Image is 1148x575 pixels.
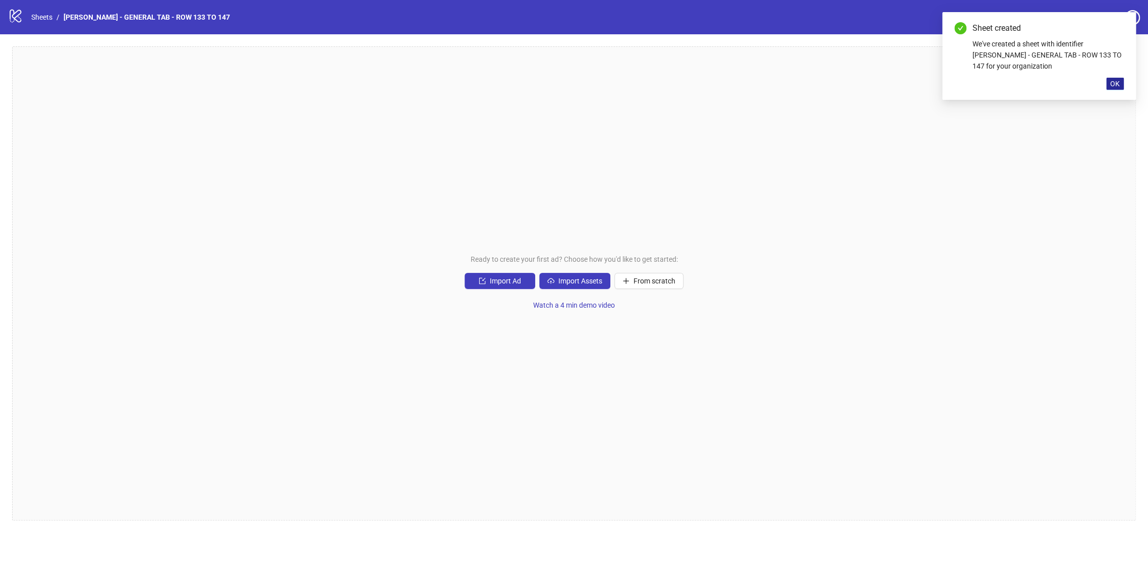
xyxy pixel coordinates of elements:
span: Import Ad [490,277,521,285]
span: check-circle [954,22,966,34]
span: cloud-upload [547,277,554,284]
button: Watch a 4 min demo video [525,297,623,313]
span: Ready to create your first ad? Choose how you'd like to get started: [471,254,678,265]
span: OK [1110,80,1120,88]
button: Import Ad [465,273,535,289]
span: import [479,277,486,284]
span: question-circle [1125,10,1140,25]
a: Sheets [29,12,54,23]
button: From scratch [614,273,683,289]
button: Import Assets [539,273,610,289]
span: plus [622,277,629,284]
a: [PERSON_NAME] - GENERAL TAB - ROW 133 TO 147 [62,12,232,23]
a: Close [1113,22,1124,33]
li: / [56,12,60,23]
div: We've created a sheet with identifier [PERSON_NAME] - GENERAL TAB - ROW 133 TO 147 for your organ... [972,38,1124,72]
a: Settings [1068,10,1121,26]
button: OK [1106,78,1124,90]
span: From scratch [634,277,675,285]
span: Watch a 4 min demo video [533,301,615,309]
div: Sheet created [972,22,1124,34]
span: Import Assets [558,277,602,285]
